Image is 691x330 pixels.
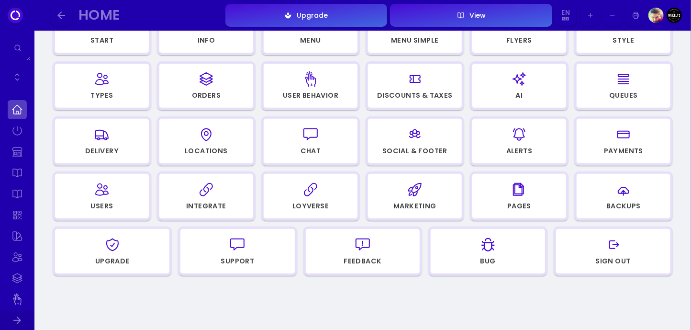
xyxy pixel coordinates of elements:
div: Start [90,37,113,44]
div: Feedback [344,258,381,264]
button: Pages [470,171,568,220]
button: Sign Out [554,227,673,275]
div: Flyers [506,37,532,44]
div: Pages [507,203,531,209]
button: Types [53,61,151,110]
div: AI [516,92,523,99]
div: Users [91,203,113,209]
button: Support [178,227,297,275]
button: Delivery [53,116,151,165]
div: Queues [609,92,637,99]
div: User Behavior [283,92,338,99]
button: Chat [261,116,359,165]
div: Types [91,92,113,99]
div: Home [78,10,213,21]
div: Menu [300,37,321,44]
button: View [390,4,552,27]
div: UPGRADE [95,258,130,264]
button: Locations [157,116,255,165]
div: Bug [480,258,495,264]
div: Support [221,258,255,264]
div: Alerts [506,148,532,154]
div: Loyverse [292,203,329,209]
button: Orders [157,61,255,110]
button: Discounts & Taxes [366,61,464,110]
div: Info [198,37,215,44]
div: View [465,12,486,19]
button: Backups [574,171,672,220]
img: Image [648,8,664,23]
div: Menu Simple [391,37,438,44]
div: Upgrade [292,12,328,19]
button: User Behavior [261,61,359,110]
button: Upgrade [225,4,388,27]
button: Integrate [157,171,255,220]
div: Social & Footer [382,148,447,154]
div: Sign Out [596,258,631,264]
button: Alerts [470,116,568,165]
div: Discounts & Taxes [377,92,453,99]
div: Payments [604,148,643,154]
div: Backups [606,203,641,209]
button: Queues [574,61,672,110]
button: Feedback [303,227,423,275]
img: Image [667,8,682,23]
div: Locations [185,148,228,154]
button: UPGRADE [53,227,172,275]
button: Loyverse [261,171,359,220]
div: Marketing [393,203,436,209]
div: Delivery [85,148,119,154]
div: Chat [301,148,321,154]
button: Marketing [366,171,464,220]
button: Home [75,5,223,26]
button: AI [470,61,568,110]
button: Bug [428,227,547,275]
div: Style [613,37,635,44]
div: Orders [192,92,221,99]
button: Payments [574,116,672,165]
button: Social & Footer [366,116,464,165]
button: Users [53,171,151,220]
div: Integrate [186,203,226,209]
